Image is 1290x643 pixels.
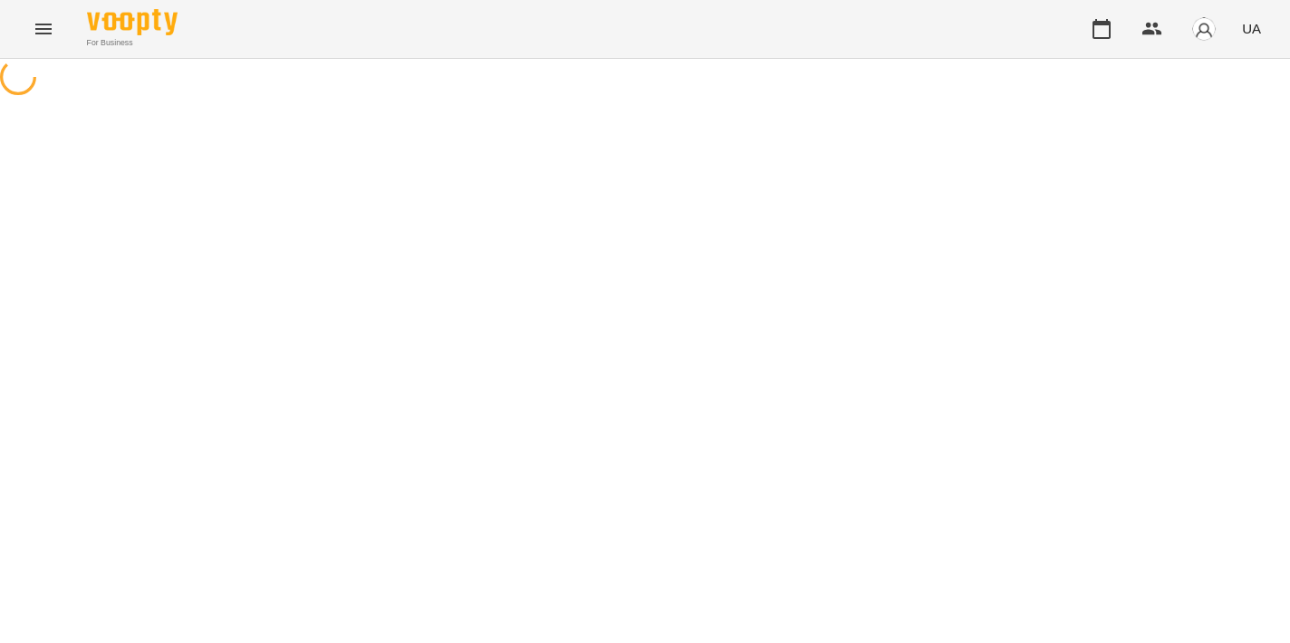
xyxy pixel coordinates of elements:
[87,9,178,35] img: Voopty Logo
[1191,16,1217,42] img: avatar_s.png
[22,7,65,51] button: Menu
[1242,19,1261,38] span: UA
[87,37,178,49] span: For Business
[1235,12,1268,45] button: UA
